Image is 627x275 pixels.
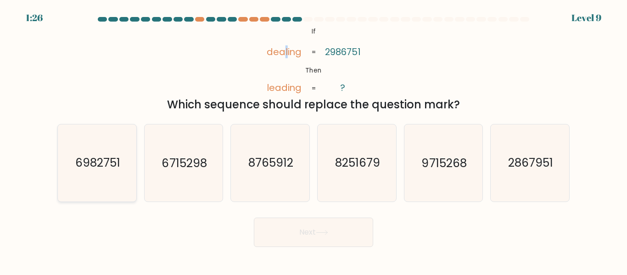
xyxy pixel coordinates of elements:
tspan: dealing [266,45,302,58]
tspan: = [312,84,316,93]
tspan: If [312,27,316,36]
text: 2867951 [508,155,553,171]
tspan: 2986751 [325,45,361,58]
tspan: = [312,47,316,56]
div: Which sequence should replace the question mark? [63,96,564,113]
text: 9715268 [422,155,467,171]
text: 8765912 [248,155,293,171]
div: 1:26 [26,11,43,25]
text: 8251679 [335,155,380,171]
tspan: Then [305,66,322,75]
button: Next [254,218,373,247]
tspan: ? [341,82,346,95]
text: 6982751 [75,155,120,171]
div: Level 9 [571,11,601,25]
svg: @import url('[URL][DOMAIN_NAME]); [257,25,370,95]
text: 6715298 [162,155,207,171]
tspan: leading [266,82,302,95]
